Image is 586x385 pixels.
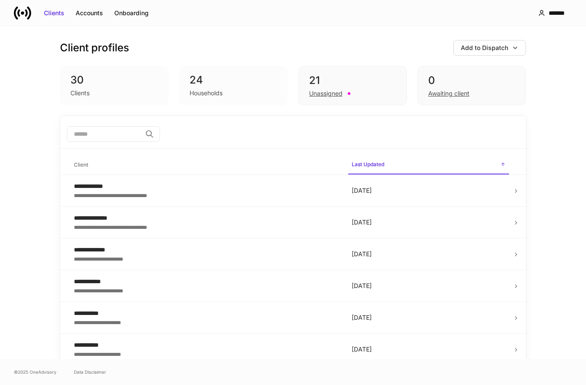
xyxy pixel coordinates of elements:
[352,186,506,195] p: [DATE]
[309,74,396,87] div: 21
[352,281,506,290] p: [DATE]
[70,6,109,20] button: Accounts
[453,40,526,56] button: Add to Dispatch
[70,73,158,87] div: 30
[428,74,515,87] div: 0
[348,156,509,174] span: Last Updated
[190,89,223,97] div: Households
[309,89,343,98] div: Unassigned
[190,73,277,87] div: 24
[298,66,407,105] div: 21Unassigned
[352,250,506,258] p: [DATE]
[60,41,129,55] h3: Client profiles
[109,6,154,20] button: Onboarding
[461,44,508,52] div: Add to Dispatch
[417,66,526,105] div: 0Awaiting client
[428,89,469,98] div: Awaiting client
[352,345,506,354] p: [DATE]
[74,368,106,375] a: Data Disclaimer
[38,6,70,20] button: Clients
[70,89,90,97] div: Clients
[14,368,57,375] span: © 2025 OneAdvisory
[70,156,341,174] span: Client
[352,218,506,227] p: [DATE]
[74,161,88,169] h6: Client
[352,160,384,168] h6: Last Updated
[352,313,506,322] p: [DATE]
[44,9,64,17] div: Clients
[76,9,103,17] div: Accounts
[114,9,149,17] div: Onboarding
